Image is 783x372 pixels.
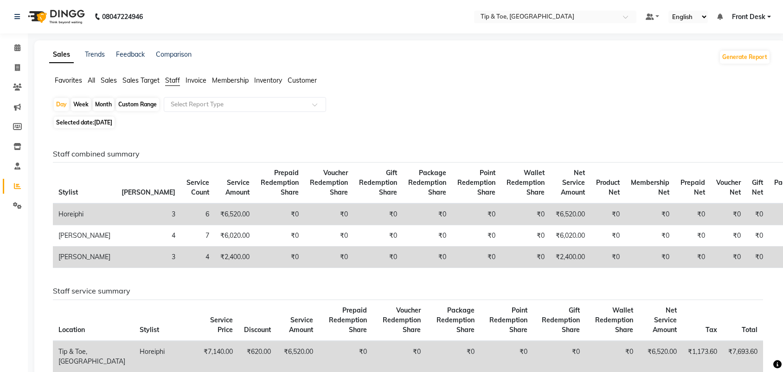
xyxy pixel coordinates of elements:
[215,203,255,225] td: ₹6,520.00
[122,76,160,85] span: Sales Target
[590,203,625,225] td: ₹0
[720,51,770,64] button: Generate Report
[452,247,501,268] td: ₹0
[116,50,145,59] a: Feedback
[403,225,452,247] td: ₹0
[403,247,452,268] td: ₹0
[706,326,717,334] span: Tax
[215,225,255,247] td: ₹6,020.00
[596,178,620,196] span: Product Net
[94,119,112,126] span: [DATE]
[24,4,87,30] img: logo
[181,247,215,268] td: 4
[53,287,763,295] h6: Staff service summary
[215,247,255,268] td: ₹2,400.00
[436,306,475,334] span: Package Redemption Share
[653,306,677,334] span: Net Service Amount
[353,203,403,225] td: ₹0
[507,169,545,196] span: Wallet Redemption Share
[457,169,495,196] span: Point Redemption Share
[186,76,206,85] span: Invoice
[88,76,95,85] span: All
[53,247,116,268] td: [PERSON_NAME]
[54,98,69,111] div: Day
[746,225,769,247] td: ₹0
[631,178,669,196] span: Membership Net
[53,150,763,158] h6: Staff combined summary
[590,225,625,247] td: ₹0
[452,203,501,225] td: ₹0
[542,306,580,334] span: Gift Redemption Share
[225,178,250,196] span: Service Amount
[711,247,746,268] td: ₹0
[550,247,590,268] td: ₹2,400.00
[210,316,233,334] span: Service Price
[711,203,746,225] td: ₹0
[156,50,192,59] a: Comparison
[140,326,159,334] span: Stylist
[746,247,769,268] td: ₹0
[244,326,271,334] span: Discount
[116,98,159,111] div: Custom Range
[289,316,313,334] span: Service Amount
[116,225,181,247] td: 4
[501,247,550,268] td: ₹0
[58,326,85,334] span: Location
[675,247,711,268] td: ₹0
[261,169,299,196] span: Prepaid Redemption Share
[49,46,74,63] a: Sales
[116,203,181,225] td: 3
[181,225,215,247] td: 7
[625,247,675,268] td: ₹0
[359,169,397,196] span: Gift Redemption Share
[122,188,175,196] span: [PERSON_NAME]
[353,247,403,268] td: ₹0
[53,203,116,225] td: Horeiphi
[590,247,625,268] td: ₹0
[186,178,209,196] span: Service Count
[711,225,746,247] td: ₹0
[304,225,353,247] td: ₹0
[55,76,82,85] span: Favorites
[353,225,403,247] td: ₹0
[550,203,590,225] td: ₹6,520.00
[675,225,711,247] td: ₹0
[93,98,114,111] div: Month
[165,76,180,85] span: Staff
[101,76,117,85] span: Sales
[85,50,105,59] a: Trends
[625,203,675,225] td: ₹0
[383,306,421,334] span: Voucher Redemption Share
[116,247,181,268] td: 3
[255,225,304,247] td: ₹0
[752,178,763,196] span: Gift Net
[310,169,348,196] span: Voucher Redemption Share
[403,203,452,225] td: ₹0
[501,225,550,247] td: ₹0
[53,225,116,247] td: [PERSON_NAME]
[102,4,143,30] b: 08047224946
[550,225,590,247] td: ₹6,020.00
[716,178,741,196] span: Voucher Net
[561,169,585,196] span: Net Service Amount
[746,203,769,225] td: ₹0
[625,225,675,247] td: ₹0
[304,203,353,225] td: ₹0
[680,178,705,196] span: Prepaid Net
[732,12,765,22] span: Front Desk
[255,203,304,225] td: ₹0
[452,225,501,247] td: ₹0
[742,326,757,334] span: Total
[71,98,91,111] div: Week
[675,203,711,225] td: ₹0
[181,203,215,225] td: 6
[489,306,527,334] span: Point Redemption Share
[501,203,550,225] td: ₹0
[254,76,282,85] span: Inventory
[58,188,78,196] span: Stylist
[329,306,367,334] span: Prepaid Redemption Share
[288,76,317,85] span: Customer
[212,76,249,85] span: Membership
[54,117,115,128] span: Selected date:
[304,247,353,268] td: ₹0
